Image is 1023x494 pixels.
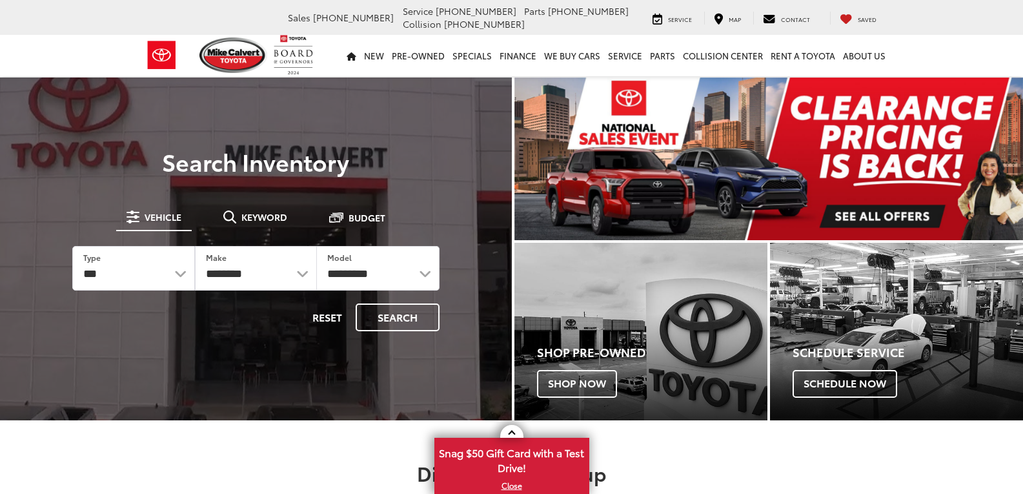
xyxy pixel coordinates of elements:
span: Service [668,15,692,23]
a: Home [343,35,360,76]
label: Model [327,252,352,263]
span: Parts [524,5,545,17]
a: Contact [753,12,820,25]
span: Sales [288,11,310,24]
button: Search [356,304,440,331]
div: Toyota [514,243,767,420]
a: Service [604,35,646,76]
a: Collision Center [679,35,767,76]
a: Finance [496,35,540,76]
span: Map [729,15,741,23]
h4: Shop Pre-Owned [537,346,767,359]
img: Toyota [137,34,186,76]
span: Contact [781,15,810,23]
label: Type [83,252,101,263]
h4: Schedule Service [793,346,1023,359]
span: [PHONE_NUMBER] [548,5,629,17]
span: Vehicle [145,212,181,221]
span: [PHONE_NUMBER] [313,11,394,24]
a: Schedule Service Schedule Now [770,243,1023,420]
a: Rent a Toyota [767,35,839,76]
span: Budget [349,213,385,222]
img: Mike Calvert Toyota [199,37,268,73]
h3: Search Inventory [54,149,458,174]
h2: Discover Our Lineup [57,462,967,484]
a: Map [704,12,751,25]
div: Toyota [770,243,1023,420]
span: Shop Now [537,370,617,397]
a: Specials [449,35,496,76]
a: My Saved Vehicles [830,12,886,25]
span: Collision [403,17,441,30]
a: About Us [839,35,889,76]
span: [PHONE_NUMBER] [444,17,525,30]
a: Parts [646,35,679,76]
span: Service [403,5,433,17]
a: New [360,35,388,76]
a: Service [643,12,702,25]
span: Keyword [241,212,287,221]
span: Schedule Now [793,370,897,397]
span: Saved [858,15,876,23]
a: Shop Pre-Owned Shop Now [514,243,767,420]
label: Make [206,252,227,263]
button: Reset [301,304,353,331]
a: Pre-Owned [388,35,449,76]
a: WE BUY CARS [540,35,604,76]
span: Snag $50 Gift Card with a Test Drive! [436,439,588,479]
span: [PHONE_NUMBER] [436,5,516,17]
